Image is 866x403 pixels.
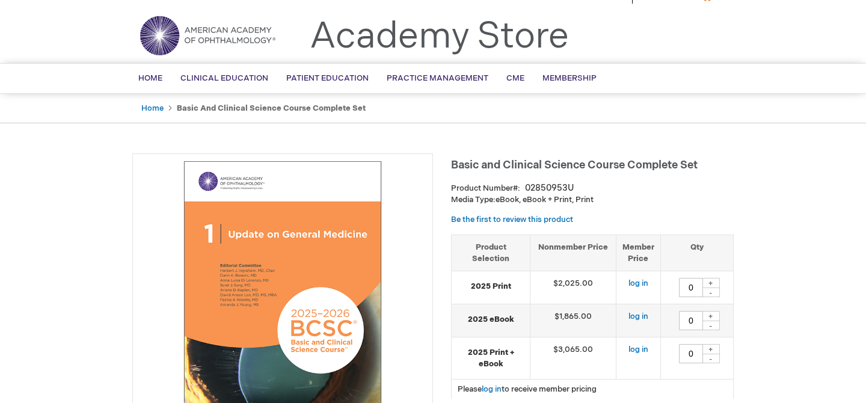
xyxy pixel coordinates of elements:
[451,183,520,193] strong: Product Number
[141,103,164,113] a: Home
[177,103,366,113] strong: Basic and Clinical Science Course Complete Set
[458,384,597,394] span: Please to receive member pricing
[525,182,574,194] div: 02850953U
[286,73,369,83] span: Patient Education
[660,235,733,271] th: Qty
[451,194,734,206] p: eBook, eBook + Print, Print
[451,159,698,171] span: Basic and Clinical Science Course Complete Set
[451,215,573,224] a: Be the first to review this product
[310,15,569,58] a: Academy Store
[702,278,720,288] div: +
[530,337,616,380] td: $3,065.00
[180,73,268,83] span: Clinical Education
[702,344,720,354] div: +
[530,235,616,271] th: Nonmember Price
[542,73,597,83] span: Membership
[458,347,524,369] strong: 2025 Print + eBook
[452,235,530,271] th: Product Selection
[458,314,524,325] strong: 2025 eBook
[506,73,524,83] span: CME
[702,354,720,363] div: -
[702,288,720,297] div: -
[679,311,703,330] input: Qty
[679,278,703,297] input: Qty
[702,311,720,321] div: +
[458,281,524,292] strong: 2025 Print
[530,304,616,337] td: $1,865.00
[628,278,648,288] a: log in
[138,73,162,83] span: Home
[451,195,496,205] strong: Media Type:
[616,235,660,271] th: Member Price
[387,73,488,83] span: Practice Management
[628,312,648,321] a: log in
[679,344,703,363] input: Qty
[482,384,502,394] a: log in
[628,345,648,354] a: log in
[530,271,616,304] td: $2,025.00
[702,321,720,330] div: -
